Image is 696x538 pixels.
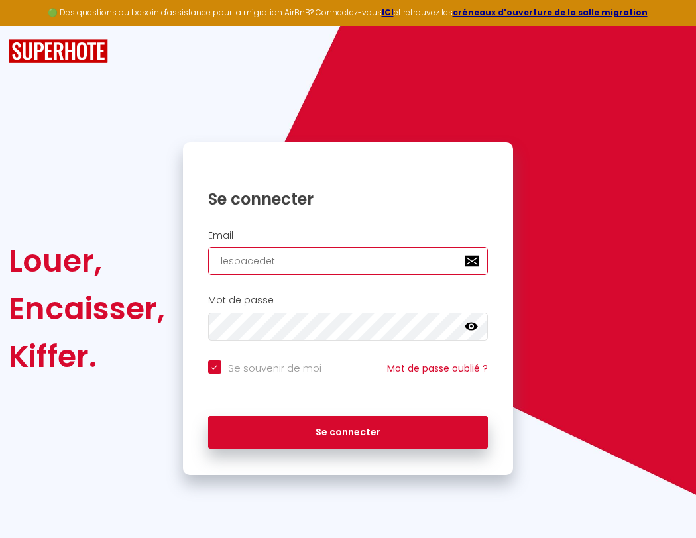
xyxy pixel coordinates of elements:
[208,247,489,275] input: Ton Email
[9,333,165,380] div: Kiffer.
[9,285,165,333] div: Encaisser,
[208,295,489,306] h2: Mot de passe
[9,39,108,64] img: SuperHote logo
[9,237,165,285] div: Louer,
[453,7,648,18] a: créneaux d'ouverture de la salle migration
[208,230,489,241] h2: Email
[387,362,488,375] a: Mot de passe oublié ?
[208,416,489,449] button: Se connecter
[208,189,489,209] h1: Se connecter
[382,7,394,18] a: ICI
[11,5,50,45] button: Ouvrir le widget de chat LiveChat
